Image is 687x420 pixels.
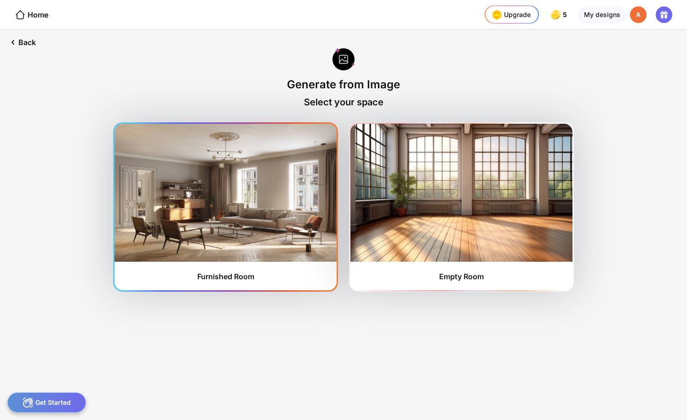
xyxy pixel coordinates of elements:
[15,9,48,20] div: Home
[287,78,400,91] div: Generate from Image
[304,97,384,108] div: Select your space
[350,124,572,262] img: furnishedRoom2.jpg
[578,6,626,23] div: My designs
[7,392,86,413] div: Get Started
[630,6,647,23] div: A
[114,124,337,262] img: furnishedRoom1.jpg
[197,272,254,281] div: Furnished Room
[563,11,569,18] span: 5
[489,7,531,22] div: Upgrade
[439,272,484,281] div: Empty Room
[489,7,504,22] img: upgrade-nav-btn-icon.gif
